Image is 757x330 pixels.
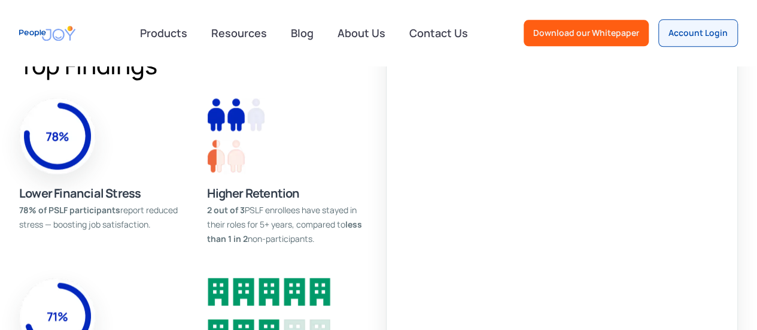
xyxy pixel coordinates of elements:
[207,219,362,244] strong: less than 1 in 2
[668,27,728,39] div: Account Login
[19,53,157,77] h3: Top findings
[330,20,393,46] a: About Us
[133,21,194,45] div: Products
[207,204,245,216] strong: 2 out of 3
[19,20,75,47] a: home
[284,20,321,46] a: Blog
[207,184,371,203] div: Higher Retention
[204,20,274,46] a: Resources
[402,20,475,46] a: Contact Us
[19,203,183,232] div: report reduced stress — boosting job satisfaction.
[658,19,738,47] a: Account Login
[19,184,183,203] div: Lower Financial Stress
[524,20,649,46] a: Download our Whitepaper
[19,204,120,216] strong: 78% of PSLF participants
[207,203,371,246] div: PSLF enrollees have stayed in their roles for 5+ years, compared to non-participants.
[533,27,639,39] div: Download our Whitepaper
